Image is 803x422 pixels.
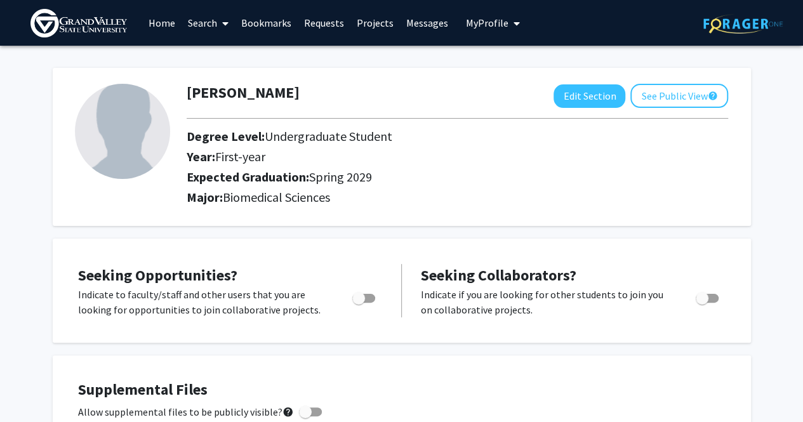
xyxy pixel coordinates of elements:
[350,1,400,45] a: Projects
[182,1,235,45] a: Search
[400,1,455,45] a: Messages
[309,169,372,185] span: Spring 2029
[223,189,330,205] span: Biomedical Sciences
[235,1,298,45] a: Bookmarks
[421,287,672,317] p: Indicate if you are looking for other students to join you on collaborative projects.
[347,287,382,306] div: Toggle
[30,9,127,37] img: Grand Valley State University Logo
[78,265,237,285] span: Seeking Opportunities?
[78,404,294,419] span: Allow supplemental files to be publicly visible?
[187,190,728,205] h2: Major:
[282,404,294,419] mat-icon: help
[630,84,728,108] button: See Public View
[10,365,54,412] iframe: Chat
[75,84,170,179] img: Profile Picture
[78,287,328,317] p: Indicate to faculty/staff and other users that you are looking for opportunities to join collabor...
[215,148,265,164] span: First-year
[187,169,694,185] h2: Expected Graduation:
[421,265,576,285] span: Seeking Collaborators?
[187,84,300,102] h1: [PERSON_NAME]
[554,84,625,108] button: Edit Section
[142,1,182,45] a: Home
[707,88,717,103] mat-icon: help
[703,14,783,34] img: ForagerOne Logo
[691,287,726,306] div: Toggle
[466,16,508,29] span: My Profile
[187,129,694,144] h2: Degree Level:
[298,1,350,45] a: Requests
[78,381,726,399] h4: Supplemental Files
[265,128,392,144] span: Undergraduate Student
[187,149,694,164] h2: Year:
